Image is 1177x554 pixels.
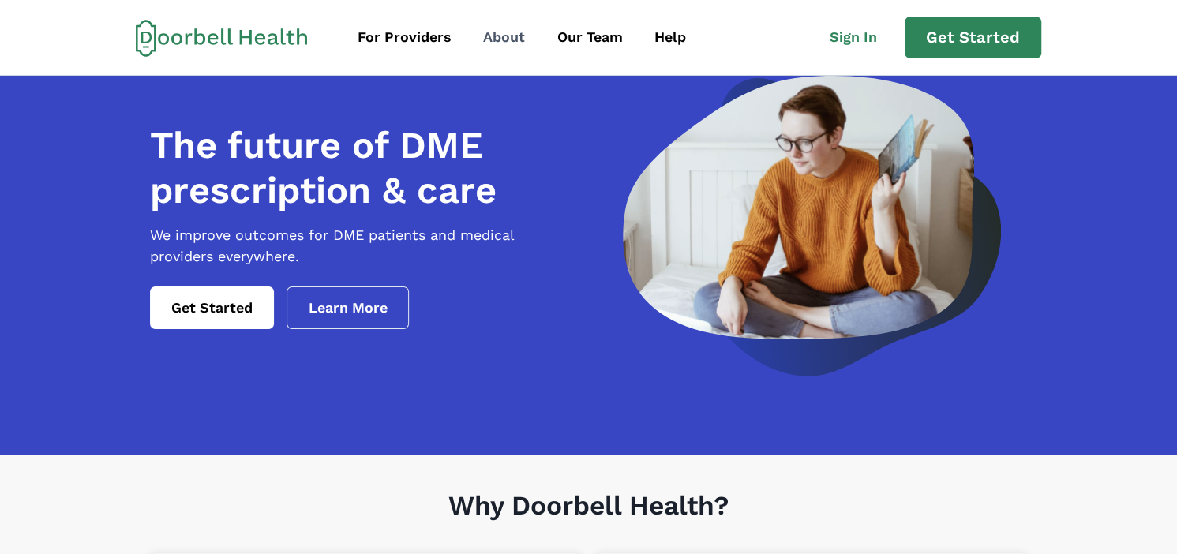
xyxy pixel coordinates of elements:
[815,20,905,55] a: Sign In
[150,225,579,268] p: We improve outcomes for DME patients and medical providers everywhere.
[557,27,623,48] div: Our Team
[150,286,274,329] a: Get Started
[150,123,579,212] h1: The future of DME prescription & care
[358,27,452,48] div: For Providers
[343,20,466,55] a: For Providers
[469,20,539,55] a: About
[905,17,1041,59] a: Get Started
[543,20,637,55] a: Our Team
[287,286,410,329] a: Learn More
[150,490,1027,554] h1: Why Doorbell Health?
[640,20,700,55] a: Help
[623,76,1001,376] img: a woman looking at a computer
[654,27,686,48] div: Help
[483,27,525,48] div: About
